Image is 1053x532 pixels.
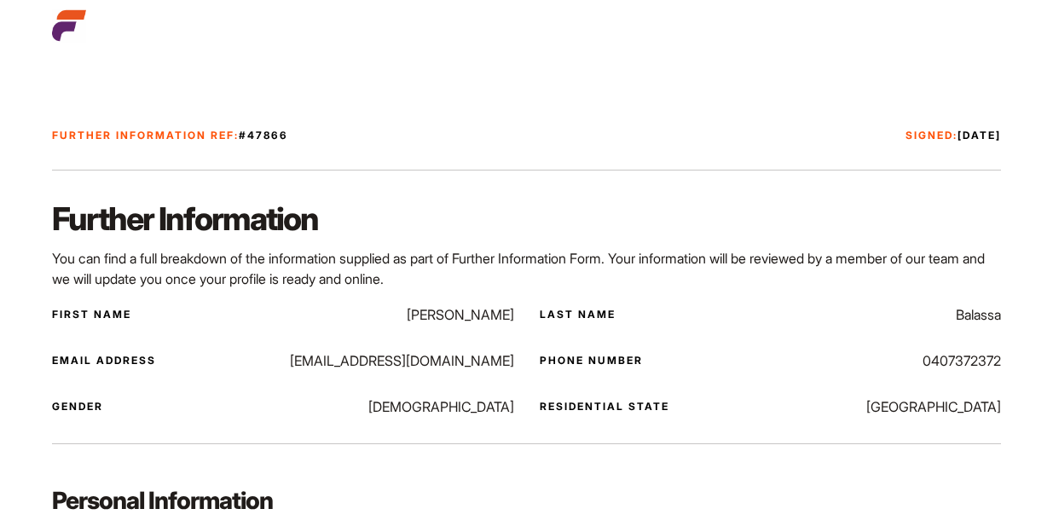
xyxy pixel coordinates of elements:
[540,399,669,414] p: Residential State
[905,129,958,142] span: Signed:
[407,304,514,325] p: [PERSON_NAME]
[52,484,1000,517] h3: Personal Information
[52,307,131,322] p: First Name
[52,248,1000,289] p: You can find a full breakdown of the information supplied as part of Further Information Form. Yo...
[52,197,1000,241] h2: Further Information
[52,399,103,414] p: Gender
[368,396,514,417] p: [DEMOGRAPHIC_DATA]
[866,396,1001,417] p: [GEOGRAPHIC_DATA]
[52,353,156,368] p: Email Address
[52,9,86,43] img: cropped-aefm-brand-fav-22-square.png
[540,353,643,368] p: Phone Number
[956,304,1001,325] p: Balassa
[540,307,616,322] p: Last Name
[923,350,1001,371] p: 0407372372
[537,128,1001,143] p: [DATE]
[52,128,516,143] p: Further Information Ref:
[290,350,514,371] p: [EMAIL_ADDRESS][DOMAIN_NAME]
[239,129,288,142] span: #47866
